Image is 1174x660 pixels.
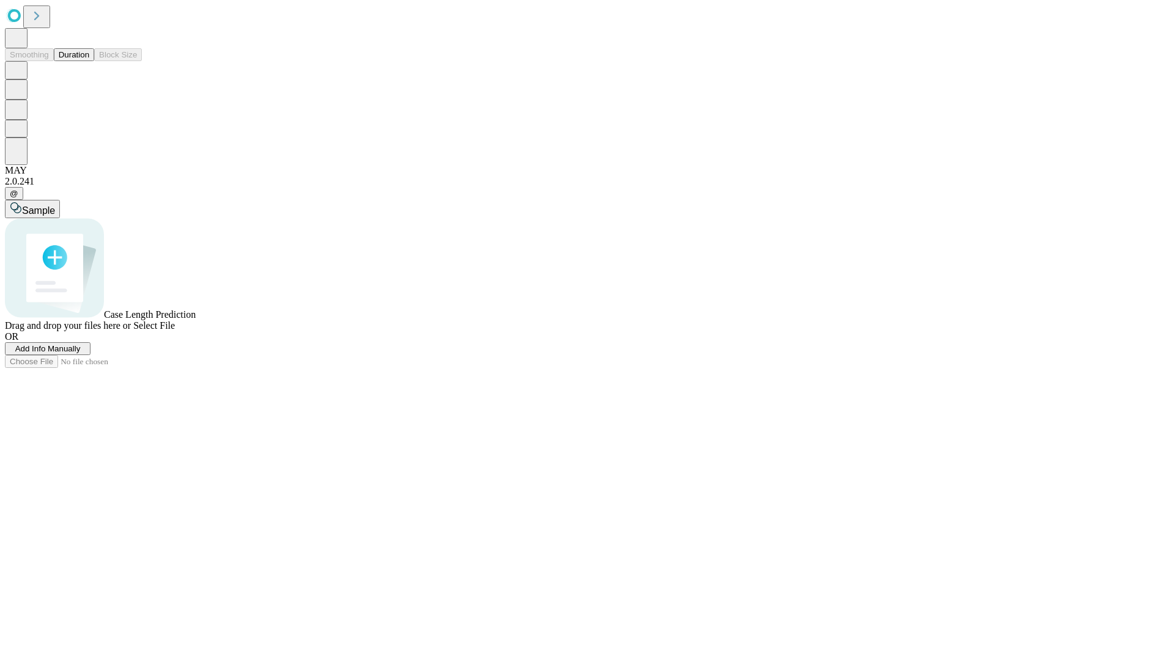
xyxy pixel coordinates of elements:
[15,344,81,353] span: Add Info Manually
[5,342,90,355] button: Add Info Manually
[5,320,131,331] span: Drag and drop your files here or
[54,48,94,61] button: Duration
[5,176,1169,187] div: 2.0.241
[10,189,18,198] span: @
[22,205,55,216] span: Sample
[5,200,60,218] button: Sample
[5,48,54,61] button: Smoothing
[104,309,196,320] span: Case Length Prediction
[5,187,23,200] button: @
[5,331,18,342] span: OR
[94,48,142,61] button: Block Size
[5,165,1169,176] div: MAY
[133,320,175,331] span: Select File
